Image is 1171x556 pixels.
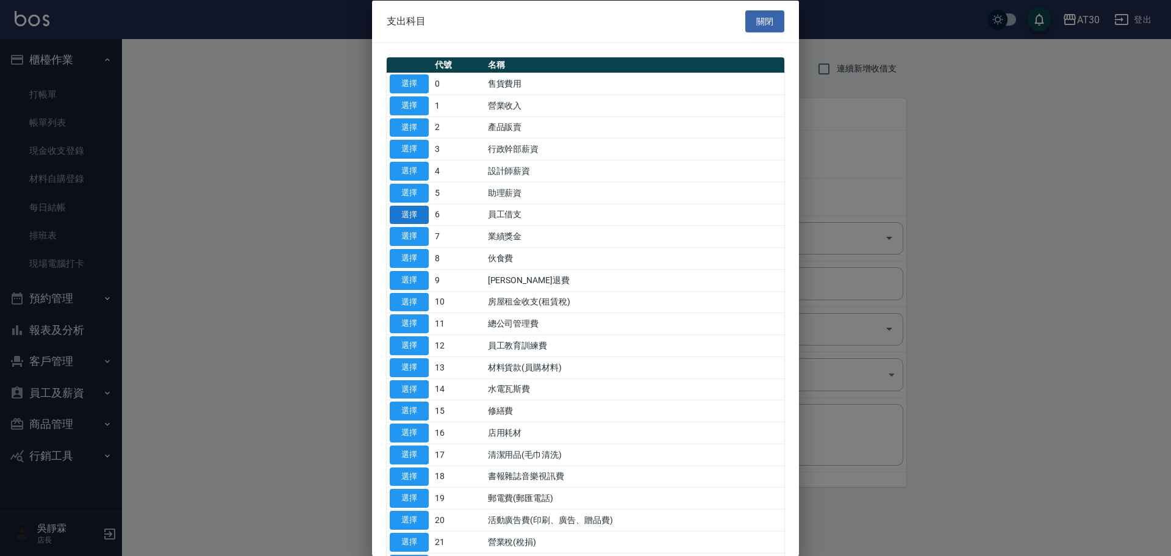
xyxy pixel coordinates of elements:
[432,182,485,204] td: 5
[387,15,426,27] span: 支出科目
[390,183,429,202] button: 選擇
[390,270,429,289] button: 選擇
[432,57,485,73] th: 代號
[432,225,485,247] td: 7
[485,509,784,531] td: 活動廣告費(印刷、廣告、贈品費)
[390,532,429,551] button: 選擇
[390,467,429,486] button: 選擇
[432,422,485,444] td: 16
[485,160,784,182] td: 設計師薪資
[432,487,485,509] td: 19
[432,138,485,160] td: 3
[485,422,784,444] td: 店用耗材
[390,118,429,137] button: 選擇
[485,356,784,378] td: 材料貨款(員購材料)
[390,96,429,115] button: 選擇
[390,336,429,355] button: 選擇
[485,269,784,291] td: [PERSON_NAME]退費
[390,162,429,181] button: 選擇
[390,314,429,333] button: 選擇
[432,312,485,334] td: 11
[432,334,485,356] td: 12
[432,269,485,291] td: 9
[485,312,784,334] td: 總公司管理費
[390,74,429,93] button: 選擇
[390,227,429,246] button: 選擇
[432,378,485,400] td: 14
[485,400,784,422] td: 修繕費
[432,466,485,488] td: 18
[390,489,429,508] button: 選擇
[485,57,784,73] th: 名稱
[485,73,784,95] td: 售貨費用
[432,117,485,139] td: 2
[432,160,485,182] td: 4
[485,444,784,466] td: 清潔用品(毛巾清洗)
[390,424,429,442] button: 選擇
[390,445,429,464] button: 選擇
[432,400,485,422] td: 15
[390,140,429,159] button: 選擇
[432,356,485,378] td: 13
[485,117,784,139] td: 產品販賣
[390,292,429,311] button: 選擇
[432,444,485,466] td: 17
[485,531,784,553] td: 營業稅(稅捐)
[485,378,784,400] td: 水電瓦斯費
[485,225,784,247] td: 業績獎金
[432,531,485,553] td: 21
[432,95,485,117] td: 1
[390,249,429,268] button: 選擇
[485,334,784,356] td: 員工教育訓練費
[432,73,485,95] td: 0
[432,204,485,226] td: 6
[390,358,429,377] button: 選擇
[485,247,784,269] td: 伙食費
[745,10,784,32] button: 關閉
[432,247,485,269] td: 8
[485,182,784,204] td: 助理薪資
[485,466,784,488] td: 書報雜誌音樂視訊費
[390,380,429,399] button: 選擇
[485,204,784,226] td: 員工借支
[390,511,429,530] button: 選擇
[485,138,784,160] td: 行政幹部薪資
[390,205,429,224] button: 選擇
[390,402,429,421] button: 選擇
[485,487,784,509] td: 郵電費(郵匯電話)
[432,291,485,313] td: 10
[432,509,485,531] td: 20
[485,291,784,313] td: 房屋租金收支(租賃稅)
[485,95,784,117] td: 營業收入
